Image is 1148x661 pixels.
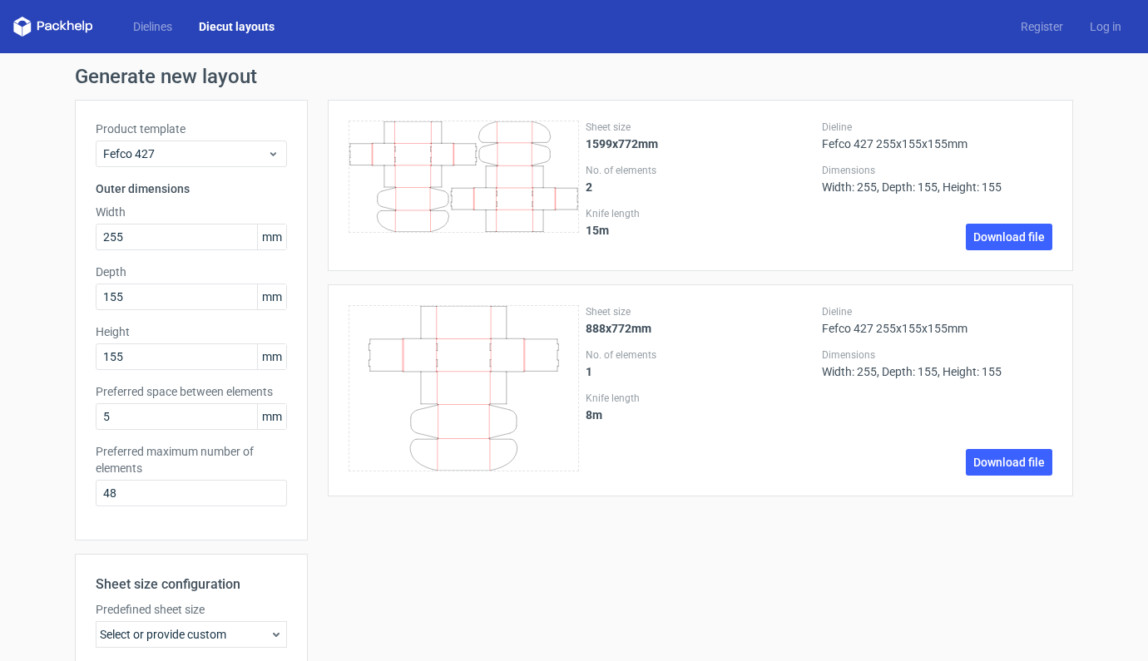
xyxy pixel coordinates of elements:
h1: Generate new layout [75,67,1073,86]
label: Dimensions [822,164,1052,177]
div: Width: 255, Depth: 155, Height: 155 [822,348,1052,378]
label: No. of elements [586,348,816,362]
label: Depth [96,264,287,280]
strong: 8 m [586,408,602,422]
div: Select or provide custom [96,621,287,648]
a: Download file [966,224,1052,250]
label: Sheet size [586,121,816,134]
strong: 888x772mm [586,322,651,335]
span: mm [257,224,286,249]
h3: Outer dimensions [96,180,287,197]
strong: 2 [586,180,592,194]
label: Knife length [586,392,816,405]
strong: 15 m [586,224,609,237]
strong: 1 [586,365,592,378]
span: mm [257,344,286,369]
div: Fefco 427 255x155x155mm [822,305,1052,335]
label: Predefined sheet size [96,601,287,618]
h2: Sheet size configuration [96,575,287,594]
a: Register [1007,18,1076,35]
span: Fefco 427 [103,146,267,162]
div: Width: 255, Depth: 155, Height: 155 [822,164,1052,194]
label: Product template [96,121,287,137]
label: Preferred space between elements [96,383,287,400]
label: Dieline [822,305,1052,318]
label: Sheet size [586,305,816,318]
a: Dielines [120,18,186,35]
label: Dimensions [822,348,1052,362]
strong: 1599x772mm [586,137,658,150]
label: Dieline [822,121,1052,134]
a: Diecut layouts [186,18,288,35]
label: Height [96,323,287,340]
label: No. of elements [586,164,816,177]
span: mm [257,404,286,429]
label: Knife length [586,207,816,220]
a: Download file [966,449,1052,476]
label: Width [96,204,287,220]
span: mm [257,284,286,309]
div: Fefco 427 255x155x155mm [822,121,1052,150]
a: Log in [1076,18,1135,35]
label: Preferred maximum number of elements [96,443,287,476]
